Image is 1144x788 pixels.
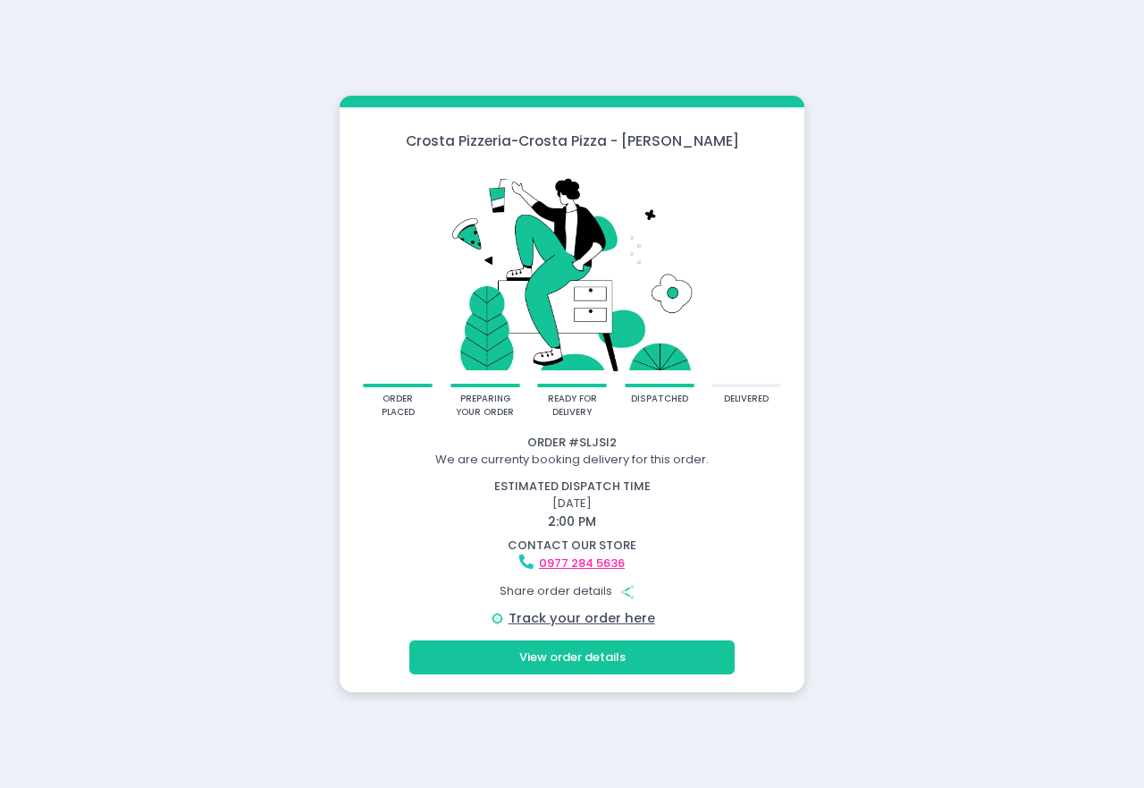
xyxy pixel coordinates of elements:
[409,640,735,674] button: View order details
[342,451,802,469] div: We are currenty booking delivery for this order.
[332,478,813,531] div: [DATE]
[340,131,804,151] div: Crosta Pizzeria - Crosta Pizza - [PERSON_NAME]
[548,513,596,530] span: 2:00 PM
[631,393,688,406] div: dispatched
[539,555,625,572] a: 0977 284 5636
[509,609,655,627] a: Track your order here
[363,163,781,384] img: talkie
[342,434,802,452] div: Order # SLJSI2
[369,393,427,419] div: order placed
[543,393,601,419] div: ready for delivery
[342,537,802,555] div: contact our store
[342,478,802,496] div: estimated dispatch time
[456,393,514,419] div: preparing your order
[724,393,769,406] div: delivered
[342,574,802,608] div: Share order details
